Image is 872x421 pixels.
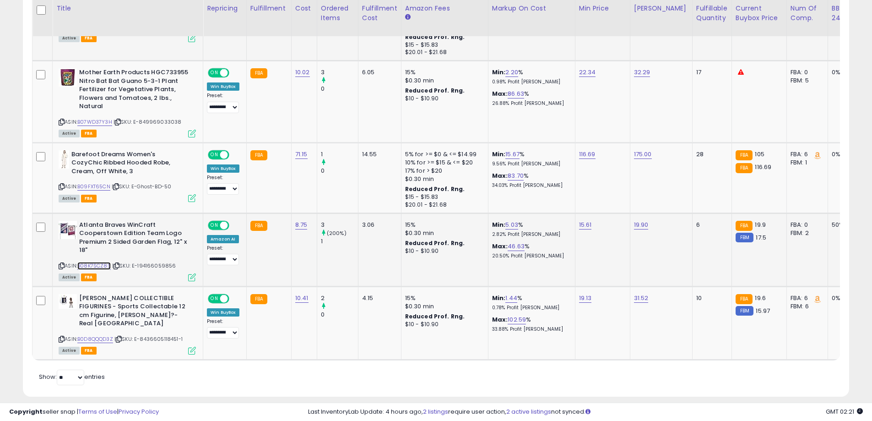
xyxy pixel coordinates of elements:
[321,4,354,23] div: Ordered Items
[492,294,506,302] b: Min:
[492,171,508,180] b: Max:
[736,233,753,242] small: FBM
[405,294,481,302] div: 15%
[81,347,97,355] span: FBA
[308,408,863,416] div: Last InventoryLab Update: 4 hours ago, require user action, not synced.
[81,195,97,202] span: FBA
[492,315,508,324] b: Max:
[696,294,725,302] div: 10
[755,150,764,159] span: 105
[77,183,110,191] a: B09FXT65CN
[826,407,863,416] span: 2025-10-9 02:21 GMT
[77,118,112,126] a: B07WD37Y3H
[756,233,766,242] span: 17.5
[736,306,753,316] small: FBM
[228,151,243,159] span: OFF
[405,13,411,22] small: Amazon Fees.
[791,68,821,77] div: FBA: 0
[228,295,243,302] span: OFF
[81,273,97,281] span: FBA
[405,175,481,183] div: $0.30 min
[492,68,568,85] div: %
[492,220,506,229] b: Min:
[423,407,448,416] a: 2 listings
[207,308,239,317] div: Win BuyBox
[505,294,517,303] a: 1.44
[207,4,243,13] div: Repricing
[250,4,287,13] div: Fulfillment
[209,221,220,229] span: ON
[756,306,770,315] span: 15.97
[77,335,113,343] a: B0D8QQQD3Z
[492,79,568,85] p: 0.98% Profit [PERSON_NAME]
[791,294,821,302] div: FBA: 6
[405,201,481,209] div: $20.01 - $21.68
[506,407,551,416] a: 2 active listings
[207,175,239,195] div: Preset:
[327,230,347,237] small: (200%)
[508,89,524,98] a: 86.63
[508,171,524,180] a: 83.70
[405,77,481,85] div: $0.30 min
[755,294,766,302] span: 19.6
[250,68,267,78] small: FBA
[228,69,243,77] span: OFF
[634,220,649,230] a: 19.90
[791,302,821,311] div: FBM: 6
[832,68,862,77] div: 0%
[791,150,821,159] div: FBA: 6
[59,294,77,309] img: 31RpqIiRX2L._SL40_.jpg
[59,221,196,280] div: ASIN:
[832,221,862,229] div: 50%
[59,195,80,202] span: All listings currently available for purchase on Amazon
[114,335,183,343] span: | SKU: E-8436605118451-1
[79,68,190,113] b: Mother Earth Products HGC733955 Nitro Bat Bat Guano 5-3-1 Plant Fertilizer for Vegetative Plants,...
[492,182,568,189] p: 34.03% Profit [PERSON_NAME]
[492,161,568,167] p: 9.56% Profit [PERSON_NAME]
[250,294,267,304] small: FBA
[321,68,358,77] div: 3
[492,326,568,333] p: 33.88% Profit [PERSON_NAME]
[492,294,568,311] div: %
[405,4,484,13] div: Amazon Fees
[59,150,69,169] img: 217Od6hRodL._SL40_.jpg
[71,150,183,178] b: Barefoot Dreams Women's CozyChic Ribbed Hooded Robe, Cream, Off White, 3
[59,150,196,201] div: ASIN:
[579,220,592,230] a: 15.61
[405,193,481,201] div: $15 - $15.83
[321,85,358,93] div: 0
[59,294,196,354] div: ASIN:
[832,294,862,302] div: 0%
[209,69,220,77] span: ON
[295,220,308,230] a: 8.75
[405,229,481,237] div: $0.30 min
[207,164,239,173] div: Win BuyBox
[405,33,465,41] b: Reduced Prof. Rng.
[321,294,358,302] div: 2
[405,87,465,94] b: Reduced Prof. Rng.
[405,41,481,49] div: $15 - $15.83
[81,130,97,137] span: FBA
[39,372,105,381] span: Show: entries
[492,305,568,311] p: 0.78% Profit [PERSON_NAME]
[295,150,308,159] a: 71.15
[405,49,481,56] div: $20.01 - $21.68
[405,159,481,167] div: 10% for >= $15 & <= $20
[508,315,526,324] a: 102.59
[207,318,239,339] div: Preset:
[362,4,397,23] div: Fulfillment Cost
[736,163,753,173] small: FBA
[505,150,520,159] a: 15.67
[321,311,358,319] div: 0
[492,316,568,333] div: %
[209,151,220,159] span: ON
[9,408,159,416] div: seller snap | |
[492,150,506,159] b: Min:
[832,4,865,23] div: BB Share 24h.
[79,221,190,257] b: Atlanta Braves WinCraft Cooperstown Edition Team Logo Premium 2 Sided Garden Flag, 12" x 18"
[59,68,77,87] img: 51gVfniNdrL._SL40_.jpg
[321,221,358,229] div: 3
[405,68,481,77] div: 15%
[119,407,159,416] a: Privacy Policy
[696,150,725,159] div: 28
